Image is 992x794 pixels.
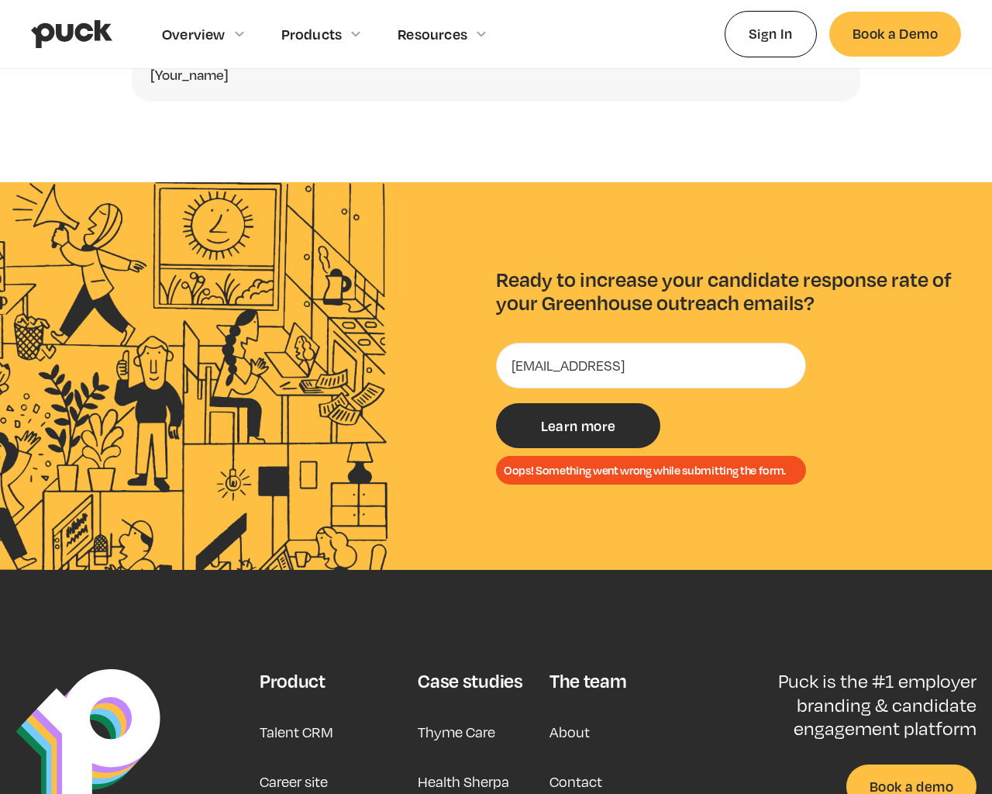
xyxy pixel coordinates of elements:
[418,713,495,751] a: Thyme Care
[418,669,522,692] div: Case studies
[549,669,626,692] div: The team
[281,26,343,43] div: Products
[504,464,798,478] div: Oops! Something went wrong while submitting the form.
[162,26,226,43] div: Overview
[496,403,660,448] input: Learn more
[549,713,590,751] a: About
[496,456,806,485] div: Email Form failure
[748,669,976,740] p: Puck is the #1 employer branding & candidate engagement platform
[398,26,467,43] div: Resources
[260,669,325,692] div: Product
[829,12,961,56] a: Book a Demo
[496,343,806,389] input: Enter your work email
[496,268,953,315] h2: Ready to increase your candidate response rate of your Greenhouse outreach emails?
[260,713,333,751] a: Talent CRM
[725,11,817,57] a: Sign In
[496,343,806,448] form: Email Form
